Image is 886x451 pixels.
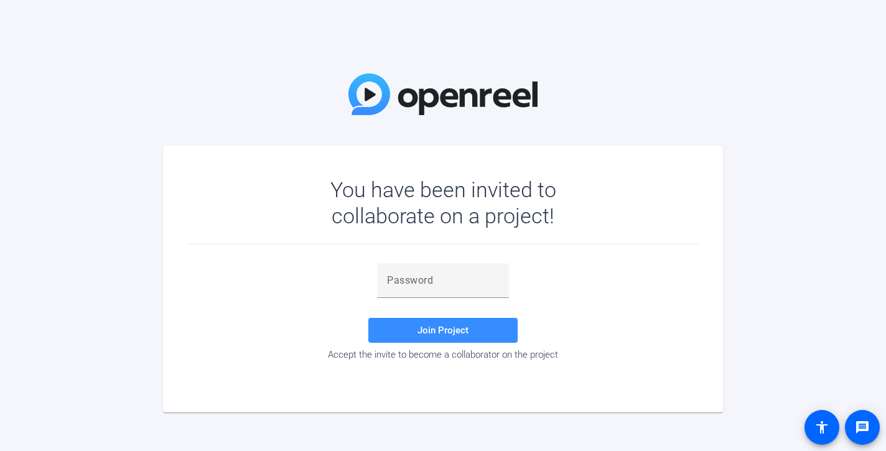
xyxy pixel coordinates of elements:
[814,420,829,435] mat-icon: accessibility
[387,273,499,288] input: Password
[855,420,870,435] mat-icon: message
[294,177,592,229] div: You have been invited to collaborate on a project!
[368,318,518,343] button: Join Project
[417,325,469,336] span: Join Project
[348,73,538,115] img: OpenReel Logo
[188,349,698,360] div: Accept the invite to become a collaborator on the project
